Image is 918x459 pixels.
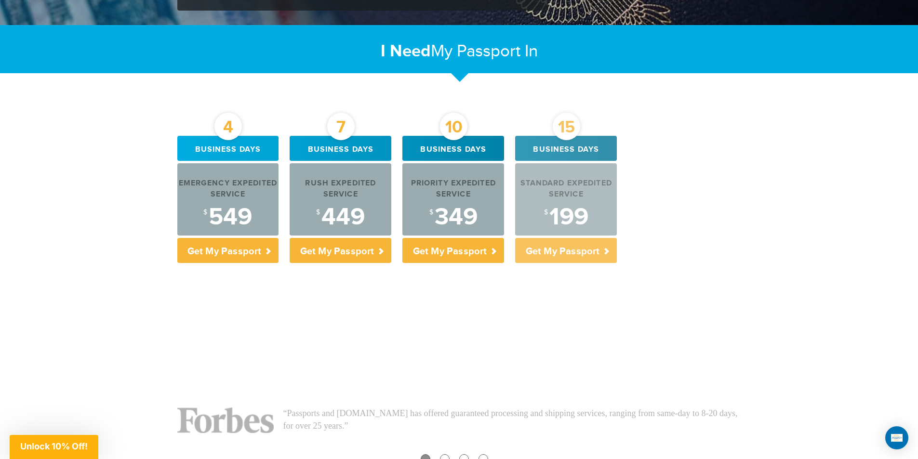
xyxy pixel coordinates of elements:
a: 10 Business days Priority Expedited Service $349 Get My Passport [402,136,504,263]
img: Forbes [177,407,274,433]
p: Get My Passport [402,238,504,263]
div: 549 [177,205,279,229]
div: Business days [515,136,617,161]
sup: $ [203,209,207,216]
sup: $ [429,209,433,216]
p: Get My Passport [290,238,391,263]
a: 4 Business days Emergency Expedited Service $549 Get My Passport [177,136,279,263]
div: Business days [290,136,391,161]
div: Emergency Expedited Service [177,178,279,200]
sup: $ [544,209,548,216]
span: Passport In [457,41,538,61]
div: 15 [553,113,580,140]
a: 7 Business days Rush Expedited Service $449 Get My Passport [290,136,391,263]
strong: I Need [381,41,431,62]
div: Business days [402,136,504,161]
div: 449 [290,205,391,229]
h2: My [177,41,741,62]
span: Unlock 10% Off! [20,441,88,451]
div: 199 [515,205,617,229]
div: 10 [440,113,467,140]
div: Unlock 10% Off! [10,435,98,459]
a: 15 Business days Standard Expedited Service $199 Get My Passport [515,136,617,263]
p: “Passports and [DOMAIN_NAME] has offered guaranteed processing and shipping services, ranging fro... [283,407,741,432]
div: Standard Expedited Service [515,178,617,200]
iframe: Customer reviews powered by Trustpilot [170,292,748,407]
div: Open Intercom Messenger [885,426,908,449]
p: Get My Passport [515,238,617,263]
div: 349 [402,205,504,229]
div: 7 [327,113,355,140]
div: Business days [177,136,279,161]
div: Rush Expedited Service [290,178,391,200]
div: 4 [214,113,242,140]
p: Get My Passport [177,238,279,263]
sup: $ [316,209,320,216]
div: Priority Expedited Service [402,178,504,200]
